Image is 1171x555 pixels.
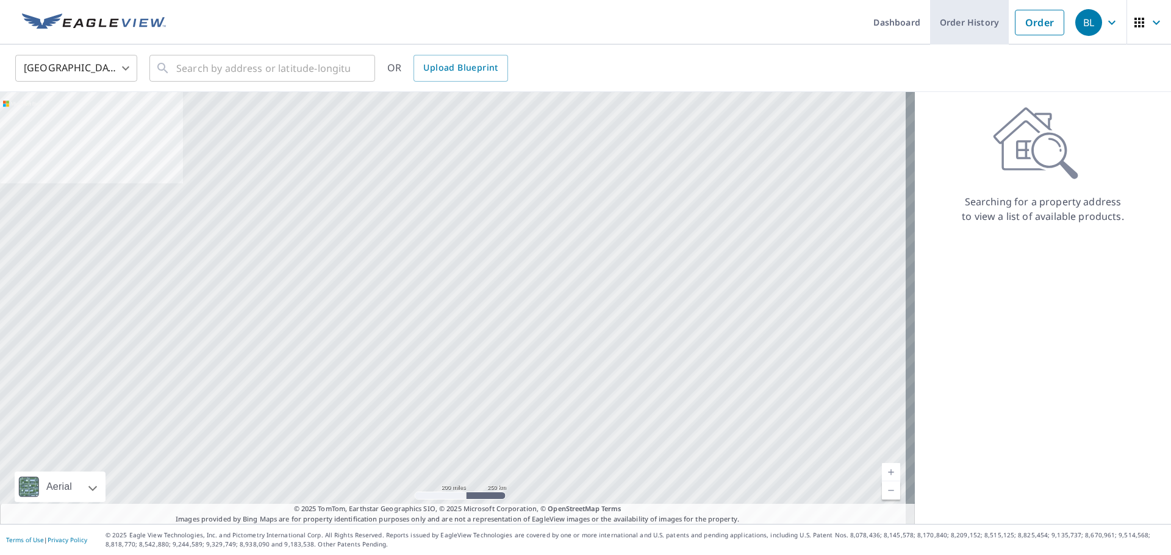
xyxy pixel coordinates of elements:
p: Searching for a property address to view a list of available products. [961,194,1125,224]
div: OR [387,55,508,82]
img: EV Logo [22,13,166,32]
a: OpenStreetMap [548,504,599,513]
input: Search by address or latitude-longitude [176,51,350,85]
a: Order [1015,10,1064,35]
div: Aerial [43,472,76,502]
div: Aerial [15,472,106,502]
a: Terms of Use [6,536,44,544]
span: © 2025 TomTom, Earthstar Geographics SIO, © 2025 Microsoft Corporation, © [294,504,621,514]
a: Upload Blueprint [414,55,507,82]
div: BL [1075,9,1102,36]
a: Privacy Policy [48,536,87,544]
a: Current Level 5, Zoom Out [882,481,900,500]
span: Upload Blueprint [423,60,498,76]
p: © 2025 Eagle View Technologies, Inc. and Pictometry International Corp. All Rights Reserved. Repo... [106,531,1165,549]
div: [GEOGRAPHIC_DATA] [15,51,137,85]
p: | [6,536,87,543]
a: Terms [601,504,621,513]
a: Current Level 5, Zoom In [882,463,900,481]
